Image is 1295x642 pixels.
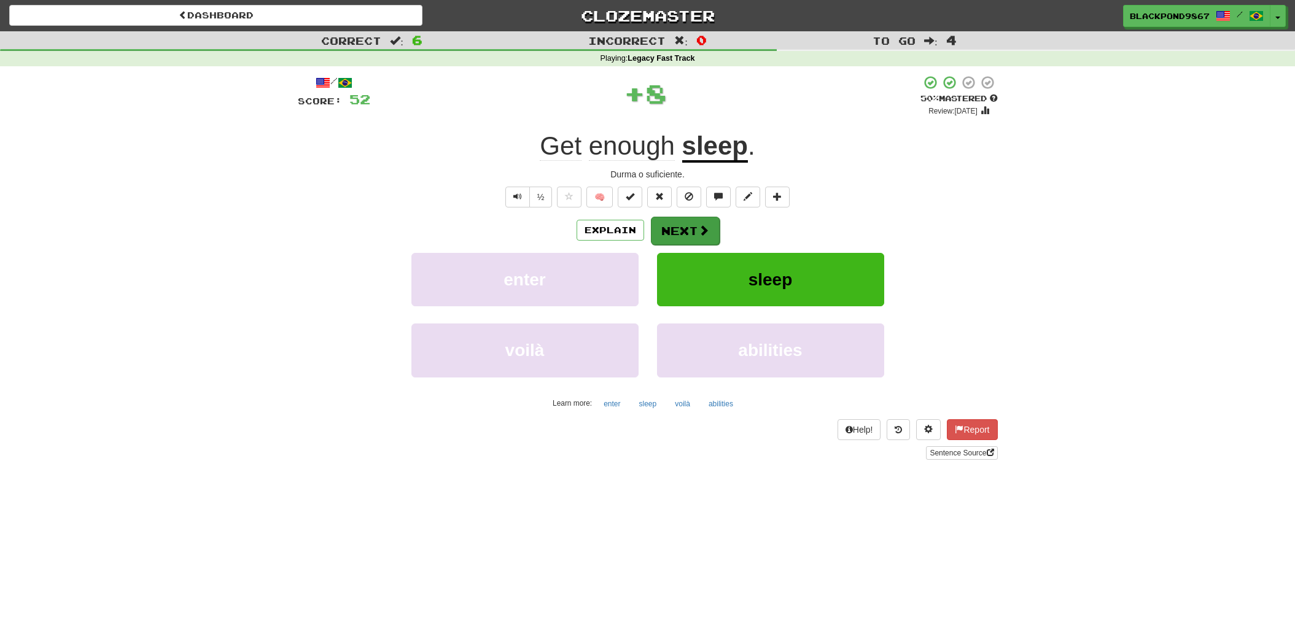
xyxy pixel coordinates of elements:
[411,323,639,377] button: voilà
[298,96,342,106] span: Score:
[540,131,581,161] span: Get
[706,187,731,207] button: Discuss sentence (alt+u)
[873,34,916,47] span: To go
[682,131,748,163] u: sleep
[390,36,403,46] span: :
[9,5,422,26] a: Dashboard
[618,187,642,207] button: Set this sentence to 100% Mastered (alt+m)
[677,187,701,207] button: Ignore sentence (alt+i)
[298,75,370,90] div: /
[926,446,997,460] a: Sentence Source
[553,399,592,408] small: Learn more:
[924,36,938,46] span: :
[503,187,553,207] div: Text-to-speech controls
[947,419,997,440] button: Report
[887,419,910,440] button: Round history (alt+y)
[632,395,664,413] button: sleep
[628,54,694,63] strong: Legacy Fast Track
[1130,10,1210,21] span: BlackPond9867
[748,131,755,160] span: .
[412,33,422,47] span: 6
[321,34,381,47] span: Correct
[657,253,884,306] button: sleep
[657,323,884,377] button: abilities
[505,187,530,207] button: Play sentence audio (ctl+space)
[529,187,553,207] button: ½
[349,91,370,107] span: 52
[411,253,639,306] button: enter
[920,93,998,104] div: Mastered
[647,187,672,207] button: Reset to 0% Mastered (alt+r)
[1123,5,1270,27] a: BlackPond9867 /
[674,36,688,46] span: :
[736,187,760,207] button: Edit sentence (alt+d)
[505,341,545,360] span: voilà
[624,75,645,112] span: +
[838,419,881,440] button: Help!
[738,341,802,360] span: abilities
[557,187,581,207] button: Favorite sentence (alt+f)
[441,5,854,26] a: Clozemaster
[749,270,793,289] span: sleep
[645,78,667,109] span: 8
[1237,10,1243,18] span: /
[946,33,957,47] span: 4
[920,93,939,103] span: 50 %
[765,187,790,207] button: Add to collection (alt+a)
[589,131,675,161] span: enough
[504,270,545,289] span: enter
[668,395,697,413] button: voilà
[651,217,720,245] button: Next
[588,34,666,47] span: Incorrect
[696,33,707,47] span: 0
[298,168,998,180] div: Durma o suficiente.
[597,395,627,413] button: enter
[577,220,644,241] button: Explain
[586,187,613,207] button: 🧠
[702,395,740,413] button: abilities
[928,107,978,115] small: Review: [DATE]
